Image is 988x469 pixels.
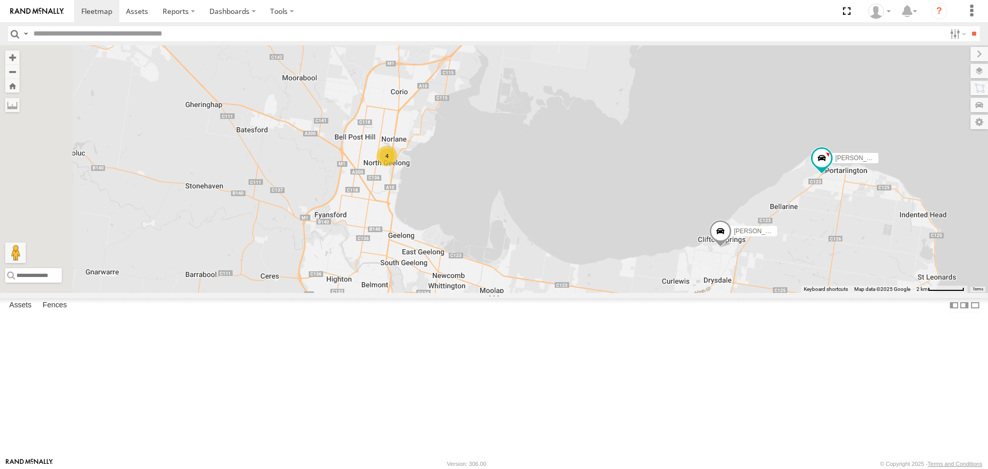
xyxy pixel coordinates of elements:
span: 2 km [916,286,928,292]
a: Visit our Website [6,459,53,469]
span: Map data ©2025 Google [854,286,910,292]
i: ? [931,3,947,20]
img: rand-logo.svg [10,8,64,15]
button: Zoom Home [5,79,20,93]
button: Map Scale: 2 km per 67 pixels [913,286,967,293]
label: Measure [5,98,20,112]
button: Zoom out [5,64,20,79]
a: Terms and Conditions [928,461,982,467]
div: Version: 306.00 [447,461,486,467]
label: Dock Summary Table to the Left [949,298,959,313]
div: Dale Hood [864,4,894,19]
label: Fences [38,299,72,313]
button: Zoom in [5,50,20,64]
label: Dock Summary Table to the Right [959,298,969,313]
div: © Copyright 2025 - [880,461,982,467]
label: Assets [4,299,37,313]
a: Terms (opens in new tab) [973,287,983,291]
button: Drag Pegman onto the map to open Street View [5,242,26,263]
label: Search Filter Options [946,26,968,41]
div: 4 [377,146,397,166]
button: Keyboard shortcuts [804,286,848,293]
label: Hide Summary Table [970,298,980,313]
span: [PERSON_NAME] [835,154,886,162]
span: [PERSON_NAME] [734,228,785,235]
label: Search Query [22,26,30,41]
label: Map Settings [971,115,988,129]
